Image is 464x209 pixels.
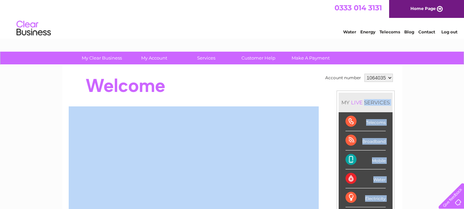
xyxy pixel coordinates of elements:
[339,93,393,112] div: MY SERVICES
[73,52,130,64] a: My Clear Business
[346,112,386,131] div: Telecoms
[346,169,386,188] div: Water
[335,3,382,12] a: 0333 014 3131
[346,188,386,207] div: Electricity
[441,29,457,34] a: Log out
[346,131,386,150] div: Broadband
[126,52,182,64] a: My Account
[380,29,400,34] a: Telecoms
[324,72,363,84] td: Account number
[360,29,375,34] a: Energy
[346,150,386,169] div: Mobile
[178,52,235,64] a: Services
[404,29,414,34] a: Blog
[70,4,395,33] div: Clear Business is a trading name of Verastar Limited (registered in [GEOGRAPHIC_DATA] No. 3667643...
[343,29,356,34] a: Water
[350,99,364,106] div: LIVE
[282,52,339,64] a: Make A Payment
[16,18,51,39] img: logo.png
[230,52,287,64] a: Customer Help
[418,29,435,34] a: Contact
